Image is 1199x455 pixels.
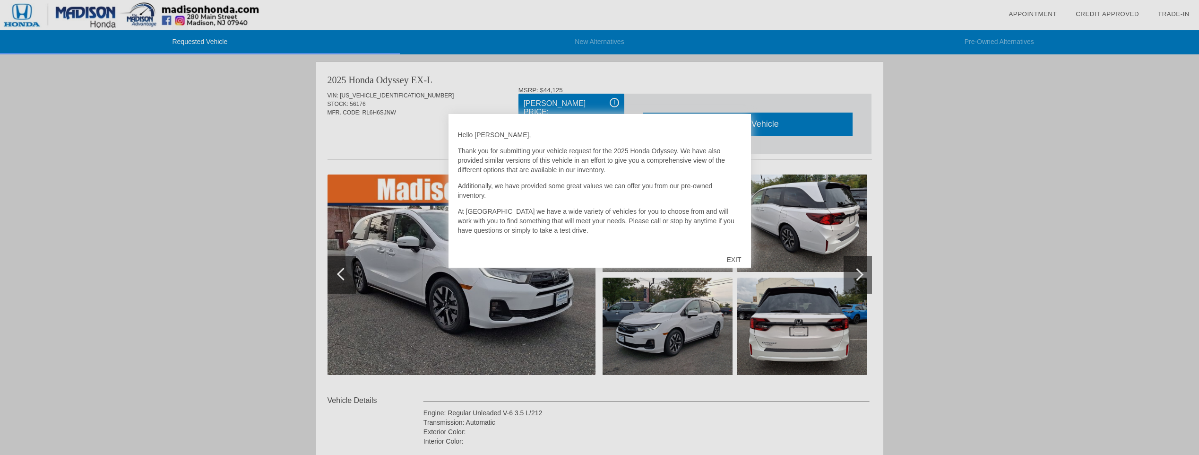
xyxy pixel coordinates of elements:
[1158,10,1190,17] a: Trade-In
[458,130,742,140] p: Hello [PERSON_NAME],
[458,181,742,200] p: Additionally, we have provided some great values we can offer you from our pre-owned inventory.
[717,245,750,274] div: EXIT
[458,146,742,175] p: Thank you for submitting your vehicle request for the 2025 Honda Odyssey. We have also provided s...
[458,207,742,235] p: At [GEOGRAPHIC_DATA] we have a wide variety of vehicles for you to choose from and will work with...
[1009,10,1057,17] a: Appointment
[1076,10,1139,17] a: Credit Approved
